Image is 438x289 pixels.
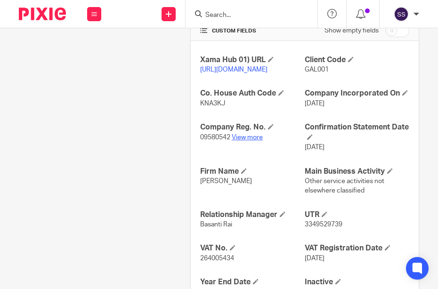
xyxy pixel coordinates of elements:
[200,178,252,185] span: [PERSON_NAME]
[200,221,232,228] span: Basanti Rai
[305,243,409,253] h4: VAT Registration Date
[305,66,329,73] span: GAL001
[200,122,305,132] h4: Company Reg. No.
[200,277,305,287] h4: Year End Date
[200,134,230,141] span: 09580542
[305,167,409,177] h4: Main Business Activity
[305,144,324,151] span: [DATE]
[232,134,263,141] a: View more
[394,7,409,22] img: svg%3E
[305,210,409,220] h4: UTR
[200,210,305,220] h4: Relationship Manager
[305,277,409,287] h4: Inactive
[200,167,305,177] h4: Firm Name
[200,255,234,262] span: 264005434
[305,221,342,228] span: 3349529739
[324,26,379,35] label: Show empty fields
[200,243,305,253] h4: VAT No.
[200,100,225,107] span: KNA3KJ
[200,55,305,65] h4: Xama Hub 01) URL
[200,88,305,98] h4: Co. House Auth Code
[19,8,66,20] img: Pixie
[305,55,409,65] h4: Client Code
[200,66,268,73] a: [URL][DOMAIN_NAME]
[305,122,409,143] h4: Confirmation Statement Date
[305,255,324,262] span: [DATE]
[305,88,409,98] h4: Company Incorporated On
[305,178,384,194] span: Other service activities not elsewhere classified
[305,100,324,107] span: [DATE]
[200,27,305,35] h4: CUSTOM FIELDS
[204,11,289,20] input: Search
